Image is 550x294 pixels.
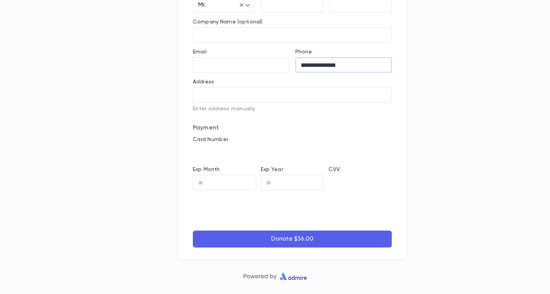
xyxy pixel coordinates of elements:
iframe: cvv [328,175,392,190]
button: Donate $36.00 [193,231,392,247]
label: Exp Month [193,166,220,173]
label: Exp Year [261,166,283,173]
label: Phone [295,49,312,55]
p: Enter address manually [193,106,392,112]
label: Email [193,49,207,55]
label: Address [193,79,214,85]
iframe: card [193,145,392,160]
p: Payment [193,124,392,132]
p: CVV [328,166,392,173]
span: Mr. [198,2,206,8]
p: Card Number [193,136,392,143]
label: Company Name (optional) [193,19,262,25]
